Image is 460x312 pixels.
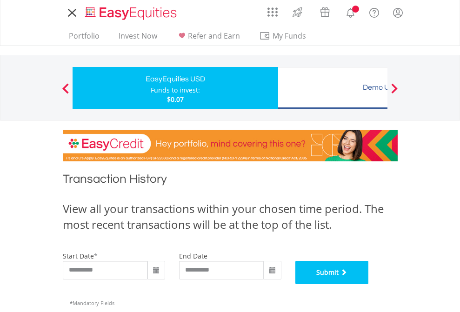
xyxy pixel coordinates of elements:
[78,73,273,86] div: EasyEquities USD
[261,2,284,17] a: AppsGrid
[173,31,244,46] a: Refer and Earn
[151,86,200,95] div: Funds to invest:
[65,31,103,46] a: Portfolio
[63,252,94,260] label: start date
[311,2,339,20] a: Vouchers
[385,88,404,97] button: Next
[167,95,184,104] span: $0.07
[267,7,278,17] img: grid-menu-icon.svg
[188,31,240,41] span: Refer and Earn
[81,2,180,21] a: Home page
[259,30,320,42] span: My Funds
[179,252,207,260] label: end date
[386,2,410,23] a: My Profile
[362,2,386,21] a: FAQ's and Support
[290,5,305,20] img: thrive-v2.svg
[339,2,362,21] a: Notifications
[83,6,180,21] img: EasyEquities_Logo.png
[115,31,161,46] a: Invest Now
[70,299,114,306] span: Mandatory Fields
[56,88,75,97] button: Previous
[295,261,369,284] button: Submit
[317,5,333,20] img: vouchers-v2.svg
[63,201,398,233] div: View all your transactions within your chosen time period. The most recent transactions will be a...
[63,130,398,161] img: EasyCredit Promotion Banner
[63,171,398,192] h1: Transaction History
